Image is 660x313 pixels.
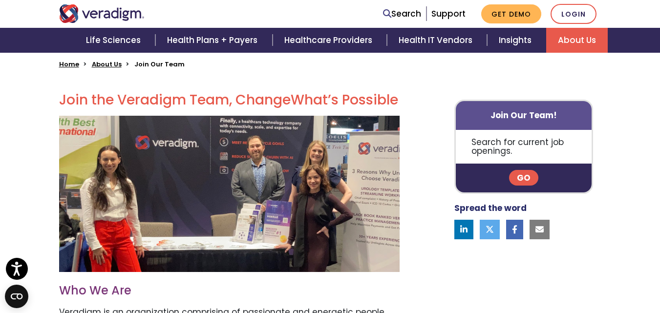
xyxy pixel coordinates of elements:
[387,28,487,53] a: Health IT Vendors
[273,28,387,53] a: Healthcare Providers
[509,170,538,186] a: Go
[383,7,421,21] a: Search
[59,92,400,108] h2: Join the Veradigm Team, Change
[431,8,466,20] a: Support
[155,28,272,53] a: Health Plans + Payers
[59,284,400,298] h3: Who We Are
[291,90,398,109] span: What’s Possible
[490,109,557,121] strong: Join Our Team!
[74,28,155,53] a: Life Sciences
[487,28,546,53] a: Insights
[92,60,122,69] a: About Us
[59,60,79,69] a: Home
[59,4,145,23] img: Veradigm logo
[546,28,608,53] a: About Us
[481,4,541,23] a: Get Demo
[456,130,592,164] p: Search for current job openings.
[551,4,596,24] a: Login
[5,285,28,308] button: Open CMP widget
[454,202,527,214] strong: Spread the word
